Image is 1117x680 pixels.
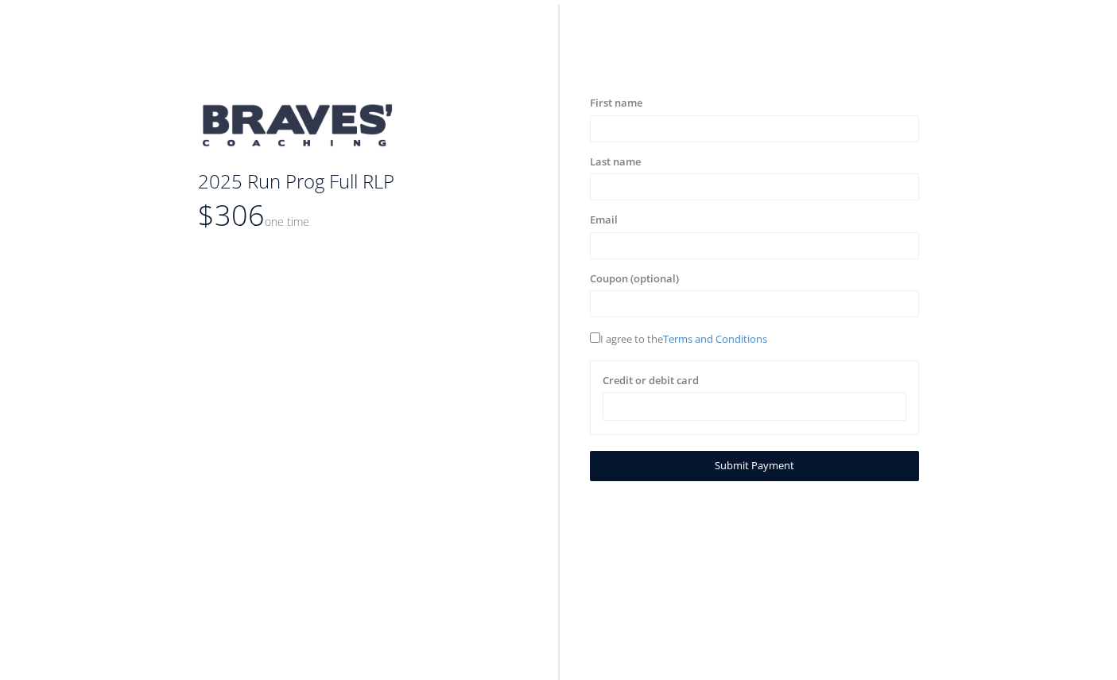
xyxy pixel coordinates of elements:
[590,451,918,480] a: Submit Payment
[198,171,526,192] h3: 2025 Run Prog Full RLP
[663,332,767,346] a: Terms and Conditions
[265,214,309,229] small: One time
[613,399,895,413] iframe: Secure card payment input frame
[590,271,679,287] label: Coupon (optional)
[198,196,309,235] span: $306
[603,373,699,389] label: Credit or debit card
[590,212,618,228] label: Email
[715,458,794,472] span: Submit Payment
[198,95,397,155] img: braveslogo-blue-website.png
[590,95,642,111] label: First name
[590,154,641,170] label: Last name
[590,332,767,346] span: I agree to the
